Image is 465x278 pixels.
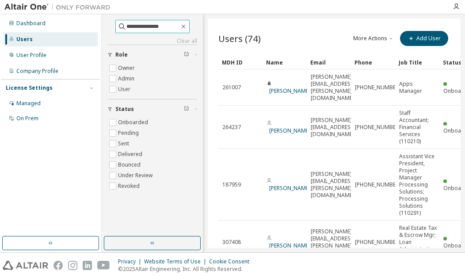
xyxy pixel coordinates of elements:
[184,51,189,58] span: Clear filter
[118,181,141,191] label: Revoked
[354,55,392,69] div: Phone
[222,84,241,91] span: 261007
[16,20,46,27] div: Dashboard
[16,100,41,107] div: Managed
[311,73,355,102] span: [PERSON_NAME][EMAIL_ADDRESS][PERSON_NAME][DOMAIN_NAME]
[310,55,347,69] div: Email
[118,258,144,265] div: Privacy
[107,99,197,119] button: Status
[118,170,154,181] label: Under Review
[16,115,38,122] div: On Prem
[269,242,310,249] a: [PERSON_NAME]
[352,31,395,46] button: More Actions
[16,68,58,75] div: Company Profile
[355,84,400,91] span: [PHONE_NUMBER]
[399,153,435,217] span: Assistant Vice President, Project Manager Processing Solutions; Processing Solutions (110291)
[118,73,136,84] label: Admin
[97,261,110,270] img: youtube.svg
[269,184,310,192] a: [PERSON_NAME]
[115,51,128,58] span: Role
[399,80,435,95] span: Apps Manager
[311,117,355,138] span: [PERSON_NAME][EMAIL_ADDRESS][DOMAIN_NAME]
[222,55,259,69] div: MDH ID
[311,228,355,256] span: [PERSON_NAME][EMAIL_ADDRESS][PERSON_NAME][DOMAIN_NAME]
[144,258,209,265] div: Website Terms of Use
[269,127,310,134] a: [PERSON_NAME]
[209,258,255,265] div: Cookie Consent
[399,225,437,260] span: Real Estate Tax & Escrow Mgr; Loan Administration (110202)
[118,128,141,138] label: Pending
[222,239,241,246] span: 307408
[118,160,142,170] label: Bounced
[266,55,303,69] div: Name
[6,84,53,91] div: License Settings
[83,261,92,270] img: linkedin.svg
[400,31,448,46] button: Add User
[115,106,134,113] span: Status
[222,181,241,188] span: 187959
[118,63,137,73] label: Owner
[107,45,197,65] button: Role
[107,38,197,45] a: Clear all
[118,138,131,149] label: Sent
[184,106,189,113] span: Clear filter
[16,36,33,43] div: Users
[355,239,400,246] span: [PHONE_NUMBER]
[118,149,144,160] label: Delivered
[399,55,436,69] div: Job Title
[3,261,48,270] img: altair_logo.svg
[118,117,150,128] label: Onboarded
[399,110,435,145] span: Staff Accountant; Financial Services (110210)
[311,171,355,199] span: [PERSON_NAME][EMAIL_ADDRESS][PERSON_NAME][DOMAIN_NAME]
[118,265,255,273] p: © 2025 Altair Engineering, Inc. All Rights Reserved.
[355,124,400,131] span: [PHONE_NUMBER]
[218,32,261,45] span: Users (74)
[118,84,132,95] label: User
[355,181,400,188] span: [PHONE_NUMBER]
[269,87,310,95] a: [PERSON_NAME]
[16,52,46,59] div: User Profile
[68,261,77,270] img: instagram.svg
[53,261,63,270] img: facebook.svg
[4,3,115,11] img: Altair One
[222,124,241,131] span: 264237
